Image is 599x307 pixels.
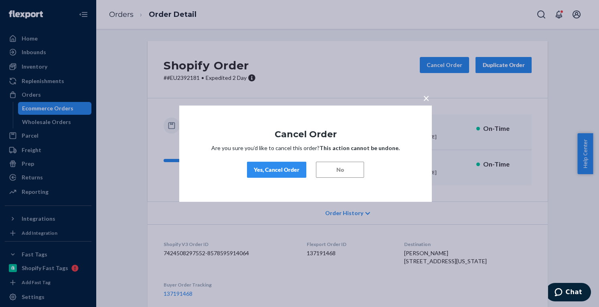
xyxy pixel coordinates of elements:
[316,162,364,178] button: No
[423,91,429,104] span: ×
[203,129,408,139] h1: Cancel Order
[247,162,306,178] button: Yes, Cancel Order
[548,283,591,303] iframe: Abre un widget desde donde se puede chatear con uno de los agentes
[254,166,299,174] div: Yes, Cancel Order
[203,144,408,152] p: Are you sure you’d like to cancel this order?
[320,144,400,151] strong: This action cannot be undone.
